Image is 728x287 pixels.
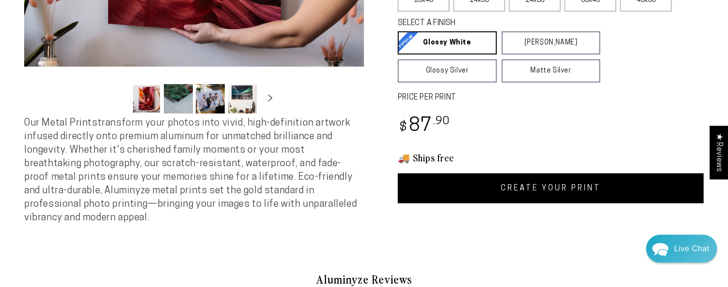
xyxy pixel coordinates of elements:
label: PRICE PER PRINT [398,92,704,103]
bdi: 87 [398,117,451,136]
a: Glossy Silver [398,59,497,83]
div: Click to open Judge.me floating reviews tab [710,126,728,179]
a: [PERSON_NAME] [502,31,601,55]
button: Slide left [108,88,129,109]
sup: .90 [433,116,451,127]
button: Load image 4 in gallery view [228,84,257,114]
h3: 🚚 Ships free [398,151,704,164]
button: Slide right [260,88,281,109]
button: Load image 3 in gallery view [196,84,225,114]
button: Load image 2 in gallery view [164,84,193,114]
div: Contact Us Directly [674,235,710,263]
legend: SELECT A FINISH [398,18,578,29]
a: CREATE YOUR PRINT [398,173,704,203]
a: Glossy White [398,31,497,55]
button: Load image 1 in gallery view [132,84,161,114]
a: Matte Silver [502,59,601,83]
span: $ [399,121,408,134]
div: Chat widget toggle [646,235,717,263]
span: Our Metal Prints transform your photos into vivid, high-definition artwork infused directly onto ... [24,118,357,223]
